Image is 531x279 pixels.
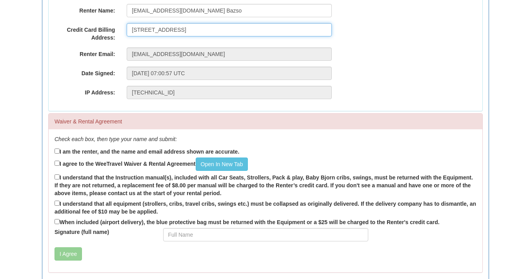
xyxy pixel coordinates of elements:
label: Renter Email: [49,47,121,58]
input: I agree to the WeeTravel Waiver & Rental AgreementOpen In New Tab [55,161,60,166]
a: Open In New Tab [196,158,248,171]
label: When included (airport delivery), the blue protective bag must be returned with the Equipment or ... [55,217,440,226]
input: I understand that the Instruction manual(s), included with all Car Seats, Strollers, Pack & play,... [55,174,60,179]
div: Waiver & Rental Agreement [49,114,482,129]
label: I understand that all equipment (strollers, cribs, travel cribs, swings etc.) must be collapsed a... [55,199,476,216]
button: I Agree [55,247,82,261]
input: Full Name [163,228,368,241]
em: Check each box, then type your name and submit: [55,136,177,142]
input: I am the renter, and the name and email address shown are accurate. [55,149,60,154]
label: I am the renter, and the name and email address shown are accurate. [55,147,239,156]
label: Date Signed: [49,67,121,77]
label: Renter Name: [49,4,121,14]
input: I understand that all equipment (strollers, cribs, travel cribs, swings etc.) must be collapsed a... [55,201,60,206]
input: When included (airport delivery), the blue protective bag must be returned with the Equipment or ... [55,219,60,224]
label: IP Address: [49,86,121,96]
label: I agree to the WeeTravel Waiver & Rental Agreement [55,158,248,171]
label: Signature (full name) [49,228,157,236]
label: I understand that the Instruction manual(s), included with all Car Seats, Strollers, Pack & play,... [55,173,476,197]
label: Credit Card Billing Address: [49,23,121,42]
